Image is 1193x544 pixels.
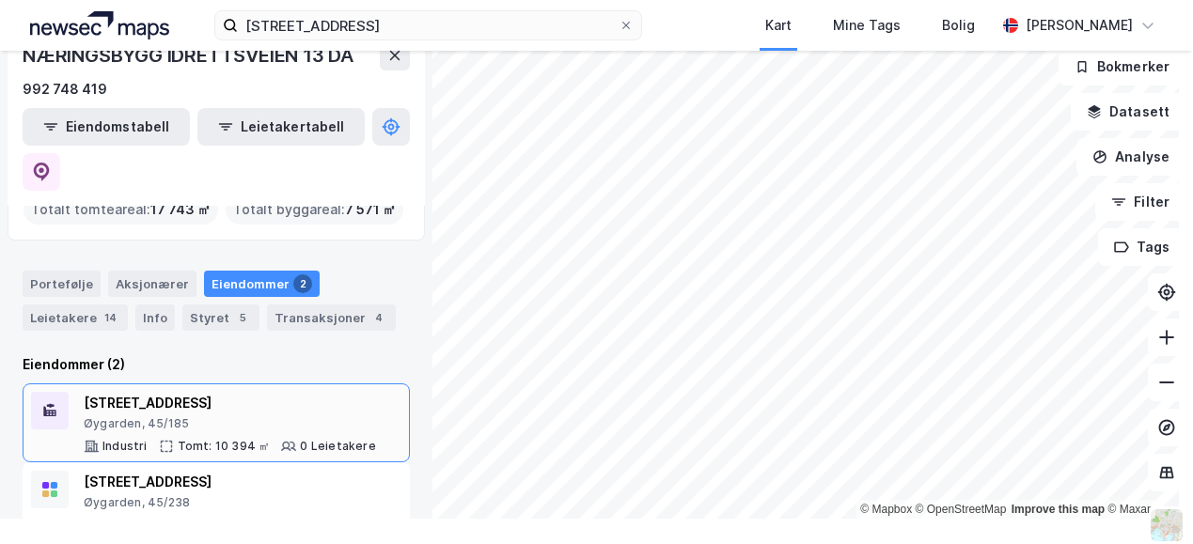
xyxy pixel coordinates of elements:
[102,439,148,454] div: Industri
[84,471,378,493] div: [STREET_ADDRESS]
[226,194,403,225] div: Totalt byggareal :
[23,304,128,331] div: Leietakere
[135,304,175,331] div: Info
[345,198,396,221] span: 7 571 ㎡
[267,304,396,331] div: Transaksjoner
[860,503,912,516] a: Mapbox
[369,308,388,327] div: 4
[23,271,101,297] div: Portefølje
[1099,454,1193,544] iframe: Chat Widget
[178,439,271,454] div: Tomt: 10 394 ㎡
[238,11,619,39] input: Søk på adresse, matrikkel, gårdeiere, leietakere eller personer
[182,304,259,331] div: Styret
[916,503,1007,516] a: OpenStreetMap
[23,353,410,376] div: Eiendommer (2)
[1071,93,1185,131] button: Datasett
[178,518,265,533] div: Tomt: 7 349 ㎡
[102,518,148,533] div: Blandet
[84,392,376,414] div: [STREET_ADDRESS]
[1099,454,1193,544] div: Kontrollprogram for chat
[108,271,196,297] div: Aksjonærer
[84,495,378,510] div: Øygarden, 45/238
[942,14,975,37] div: Bolig
[765,14,792,37] div: Kart
[150,198,211,221] span: 17 743 ㎡
[1012,503,1105,516] a: Improve this map
[30,11,169,39] img: logo.a4113a55bc3d86da70a041830d287a7e.svg
[24,194,218,225] div: Totalt tomteareal :
[197,108,365,146] button: Leietakertabell
[1076,138,1185,176] button: Analyse
[23,108,190,146] button: Eiendomstabell
[84,416,376,431] div: Øygarden, 45/185
[1026,14,1133,37] div: [PERSON_NAME]
[23,40,357,70] div: NÆRINGSBYGG IDRETTSVEIEN 13 DA
[204,271,320,297] div: Eiendommer
[833,14,901,37] div: Mine Tags
[1059,48,1185,85] button: Bokmerker
[295,518,378,533] div: 14 Leietakere
[23,78,107,101] div: 992 748 419
[233,308,252,327] div: 5
[101,308,120,327] div: 14
[300,439,375,454] div: 0 Leietakere
[293,274,312,293] div: 2
[1098,228,1185,266] button: Tags
[1095,183,1185,221] button: Filter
